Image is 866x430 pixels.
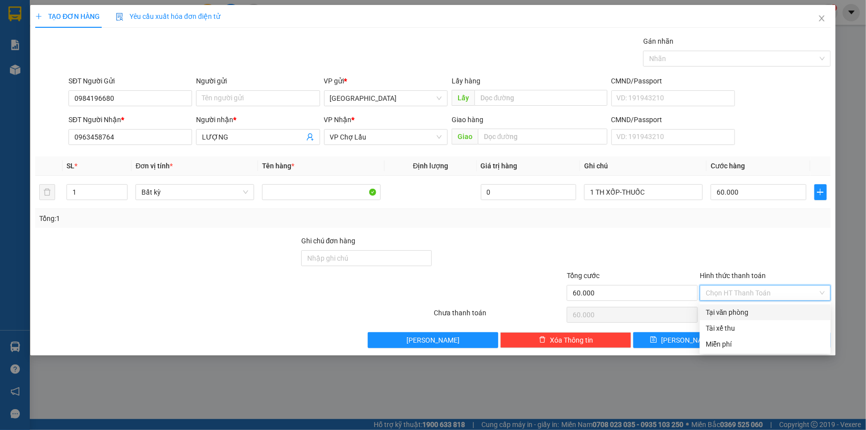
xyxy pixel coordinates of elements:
[67,162,74,170] span: SL
[643,37,673,45] label: Gán nhãn
[301,237,356,245] label: Ghi chú đơn hàng
[262,184,381,200] input: VD: Bàn, Ghế
[262,162,294,170] span: Tên hàng
[196,75,320,86] div: Người gửi
[633,332,731,348] button: save[PERSON_NAME]
[706,323,825,334] div: Tài xế thu
[39,213,334,224] div: Tổng: 1
[611,75,735,86] div: CMND/Passport
[306,133,314,141] span: user-add
[324,116,352,124] span: VP Nhận
[706,307,825,318] div: Tại văn phòng
[611,114,735,125] div: CMND/Passport
[452,129,478,144] span: Giao
[39,184,55,200] button: delete
[481,184,577,200] input: 0
[196,114,320,125] div: Người nhận
[481,162,518,170] span: Giá trị hàng
[706,339,825,350] div: Miễn phí
[808,5,836,33] button: Close
[116,12,220,20] span: Yêu cầu xuất hóa đơn điện tử
[661,335,714,346] span: [PERSON_NAME]
[68,114,192,125] div: SĐT Người Nhận
[584,184,703,200] input: Ghi Chú
[301,250,432,266] input: Ghi chú đơn hàng
[452,77,480,85] span: Lấy hàng
[700,272,766,280] label: Hình thức thanh toán
[650,336,657,344] span: save
[567,272,600,280] span: Tổng cước
[324,75,448,86] div: VP gửi
[141,185,248,200] span: Bất kỳ
[433,307,566,325] div: Chưa thanh toán
[500,332,631,348] button: deleteXóa Thông tin
[330,130,442,144] span: VP Chợ Lầu
[550,335,593,346] span: Xóa Thông tin
[35,12,100,20] span: TẠO ĐƠN HÀNG
[35,13,42,20] span: plus
[580,156,707,176] th: Ghi chú
[478,129,607,144] input: Dọc đường
[474,90,607,106] input: Dọc đường
[452,116,483,124] span: Giao hàng
[330,91,442,106] span: Sài Gòn
[68,75,192,86] div: SĐT Người Gửi
[368,332,499,348] button: [PERSON_NAME]
[815,188,826,196] span: plus
[135,162,173,170] span: Đơn vị tính
[814,184,827,200] button: plus
[116,13,124,21] img: icon
[818,14,826,22] span: close
[413,162,448,170] span: Định lượng
[406,335,460,346] span: [PERSON_NAME]
[452,90,474,106] span: Lấy
[711,162,745,170] span: Cước hàng
[539,336,546,344] span: delete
